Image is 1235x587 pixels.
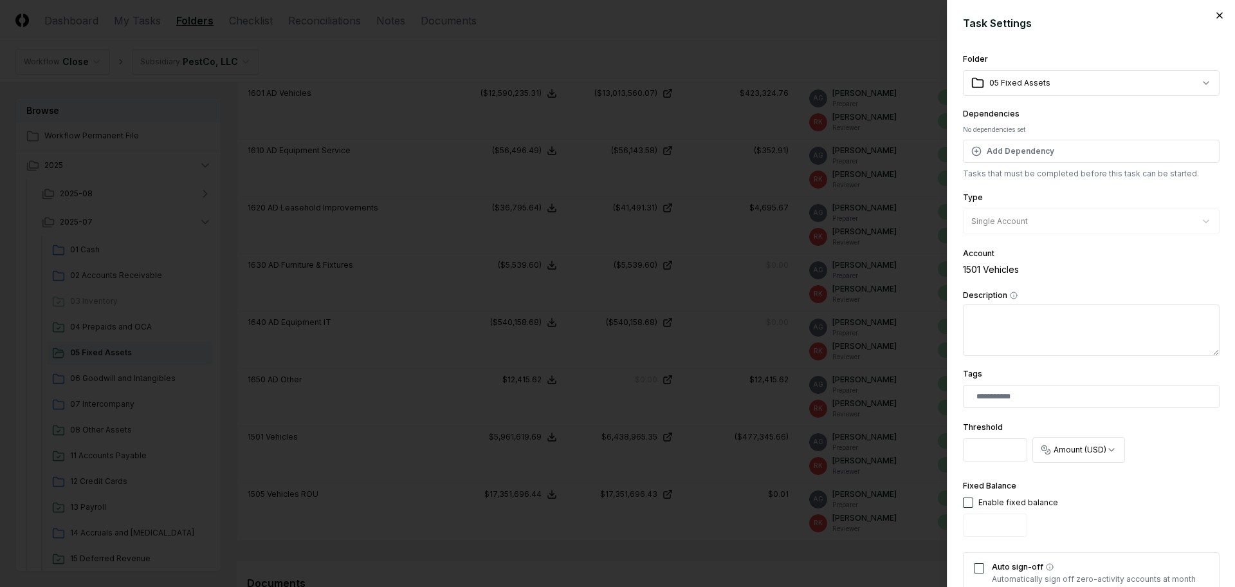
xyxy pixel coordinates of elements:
[963,369,982,378] label: Tags
[963,109,1020,118] label: Dependencies
[992,563,1209,571] label: Auto sign-off
[963,168,1220,180] p: Tasks that must be completed before this task can be started.
[963,292,1220,299] label: Description
[963,250,1220,257] div: Account
[963,125,1220,135] div: No dependencies set
[1046,563,1054,571] button: Auto sign-off
[963,15,1220,31] h2: Task Settings
[963,422,1003,432] label: Threshold
[1010,292,1018,299] button: Description
[963,140,1220,163] button: Add Dependency
[978,497,1058,508] div: Enable fixed balance
[963,192,983,202] label: Type
[963,54,988,64] label: Folder
[963,481,1016,490] label: Fixed Balance
[963,263,1220,276] div: 1501 Vehicles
